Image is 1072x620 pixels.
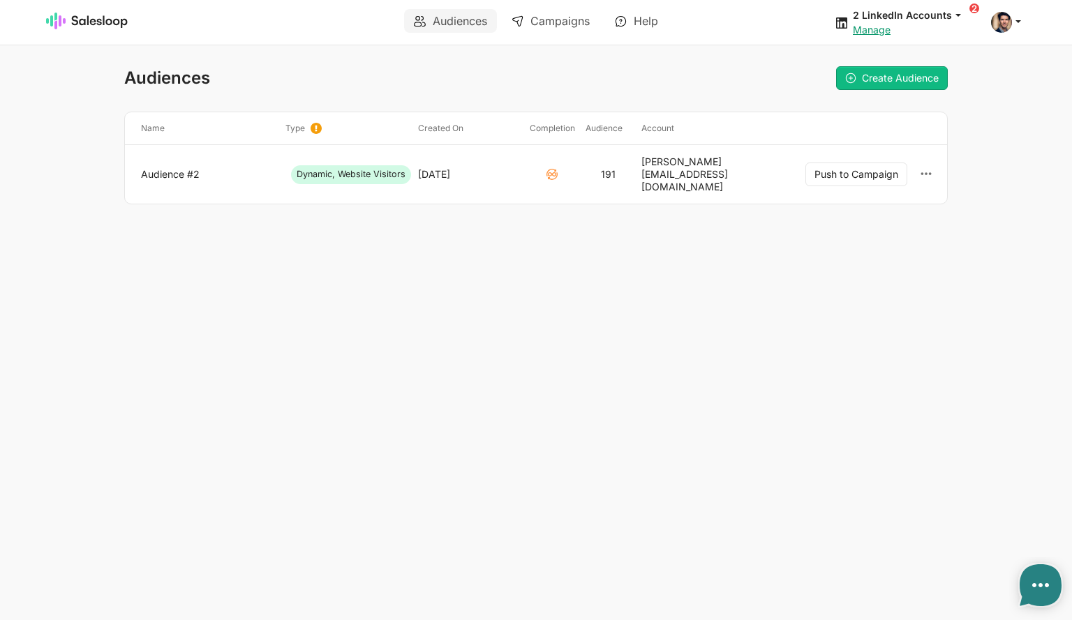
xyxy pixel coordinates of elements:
[636,123,768,134] div: Account
[404,9,497,33] a: Audiences
[853,24,891,36] a: Manage
[502,9,600,33] a: Campaigns
[412,123,524,134] div: Created on
[46,13,128,29] img: Salesloop
[836,66,948,90] a: Create Audience
[285,123,305,134] span: Type
[641,156,763,193] div: [PERSON_NAME][EMAIL_ADDRESS][DOMAIN_NAME]
[141,168,274,181] a: Audience #2
[135,123,280,134] div: Name
[805,162,907,186] button: Push to Campaign
[605,9,668,33] a: Help
[853,8,974,22] button: 2 LinkedIn Accounts
[601,168,616,181] div: 191
[124,68,210,88] span: Audiences
[524,123,580,134] div: Completion
[580,123,636,134] div: Audience
[418,168,450,181] div: [DATE]
[862,72,939,84] span: Create Audience
[291,165,411,183] span: Dynamic, Website Visitors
